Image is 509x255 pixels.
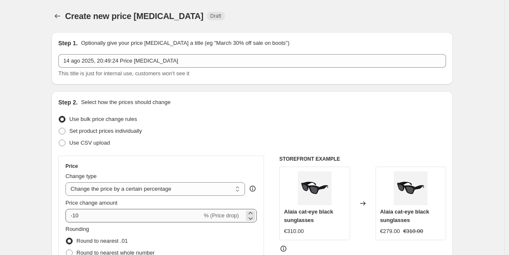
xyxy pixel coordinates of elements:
[58,54,446,68] input: 30% off holiday sale
[69,140,110,146] span: Use CSV upload
[403,228,423,234] span: €310.00
[65,173,97,179] span: Change type
[58,98,78,107] h2: Step 2.
[204,212,239,219] span: % (Price drop)
[380,208,429,223] span: Alaia cat-eye black sunglasses
[81,98,171,107] p: Select how the prices should change
[210,13,221,19] span: Draft
[65,209,202,222] input: -15
[248,184,257,193] div: help
[65,163,78,170] h3: Price
[284,228,304,234] span: €310.00
[81,39,289,47] p: Optionally give your price [MEDICAL_DATA] a title (eg "March 30% off sale on boots")
[69,116,137,122] span: Use bulk price change rules
[279,156,446,162] h6: STOREFRONT EXAMPLE
[58,39,78,47] h2: Step 1.
[298,171,332,205] img: 15_acda01a6-42b4-4e7a-ac05-d90723555109_80x.jpg
[58,70,189,77] span: This title is just for internal use, customers won't see it
[52,10,63,22] button: Price change jobs
[65,200,117,206] span: Price change amount
[65,11,204,21] span: Create new price [MEDICAL_DATA]
[76,238,128,244] span: Round to nearest .01
[284,208,333,223] span: Alaia cat-eye black sunglasses
[65,226,89,232] span: Rounding
[69,128,142,134] span: Set product prices individually
[394,171,427,205] img: 15_acda01a6-42b4-4e7a-ac05-d90723555109_80x.jpg
[380,228,400,234] span: €279.00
